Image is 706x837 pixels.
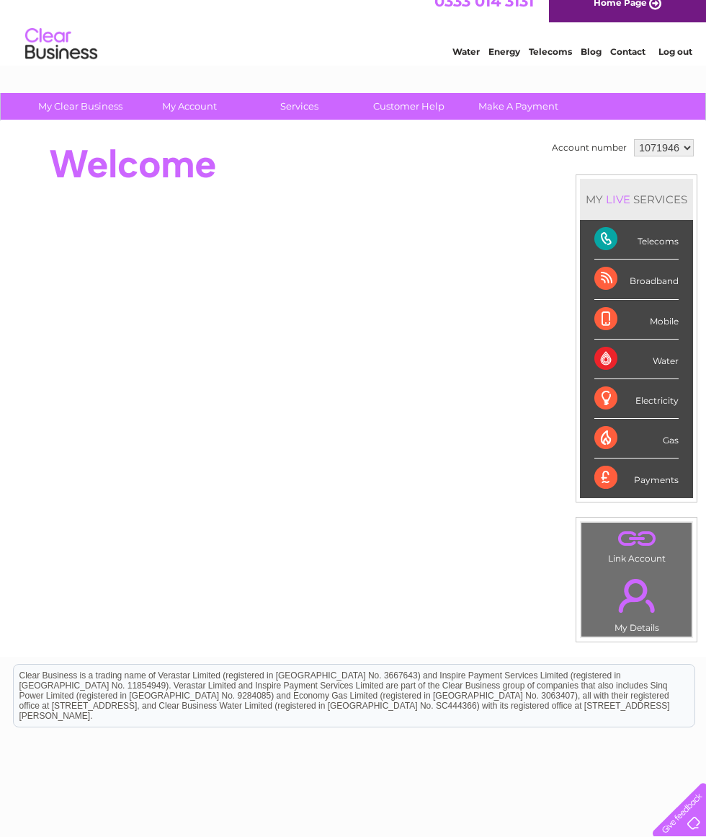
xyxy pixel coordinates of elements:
a: . [585,526,688,552]
a: Customer Help [349,93,468,120]
a: Blog [581,61,602,72]
a: . [585,570,688,621]
div: Clear Business is a trading name of Verastar Limited (registered in [GEOGRAPHIC_DATA] No. 3667643... [14,8,694,70]
div: Gas [594,419,679,459]
a: Energy [488,61,520,72]
td: My Details [581,567,692,637]
img: logo.png [24,37,98,81]
td: Account number [548,136,630,160]
div: LIVE [603,192,633,206]
div: Water [594,340,679,379]
div: Electricity [594,379,679,419]
a: My Clear Business [21,93,140,120]
a: Water [452,61,480,72]
div: Payments [594,459,679,497]
td: Link Account [581,522,692,567]
a: Log out [658,61,692,72]
div: Telecoms [594,220,679,260]
a: Make A Payment [459,93,578,120]
div: Mobile [594,300,679,340]
a: My Account [130,93,249,120]
div: Broadband [594,260,679,299]
a: Services [240,93,359,120]
a: Telecoms [529,61,572,72]
div: MY SERVICES [580,179,693,220]
a: 0333 014 3131 [434,7,534,25]
a: Contact [610,61,645,72]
